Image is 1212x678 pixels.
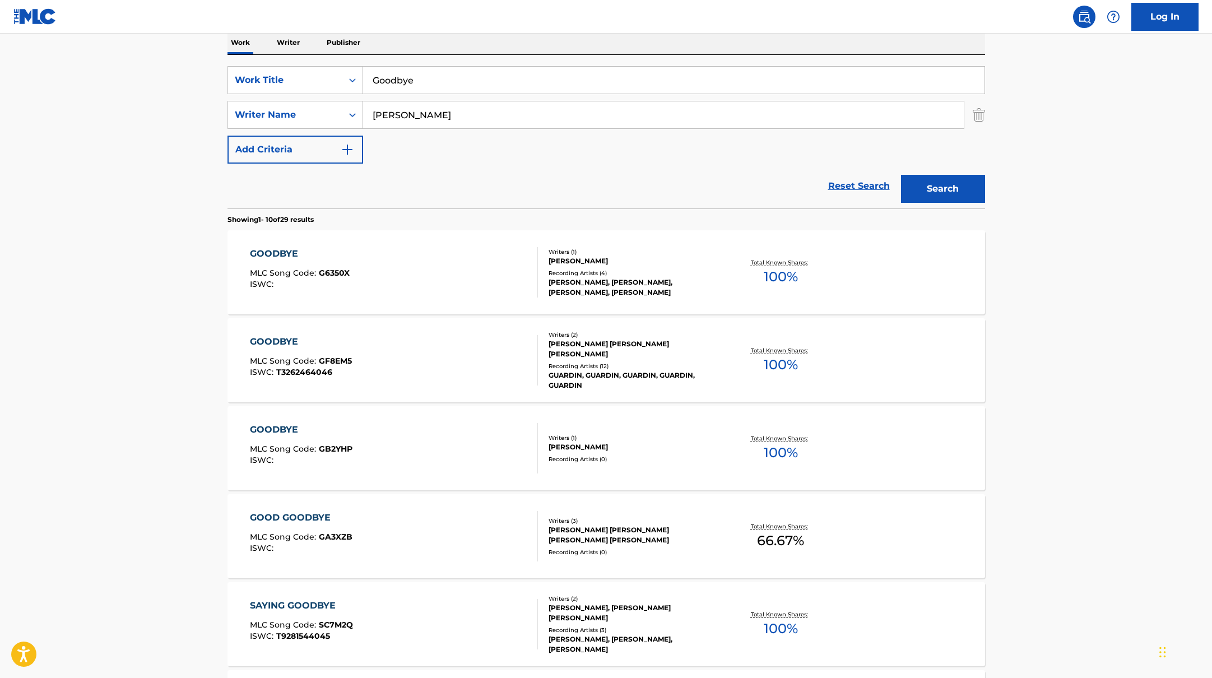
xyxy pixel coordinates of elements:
span: MLC Song Code : [250,532,319,542]
div: Writers ( 2 ) [549,595,718,603]
span: 100 % [764,355,798,375]
span: 100 % [764,619,798,639]
div: Writers ( 1 ) [549,248,718,256]
div: [PERSON_NAME], [PERSON_NAME] [PERSON_NAME] [549,603,718,623]
img: Delete Criterion [973,101,985,129]
a: GOODBYEMLC Song Code:GF8EM5ISWC:T3262464046Writers (2)[PERSON_NAME] [PERSON_NAME] [PERSON_NAME]Re... [227,318,985,402]
a: GOOD GOODBYEMLC Song Code:GA3XZBISWC:Writers (3)[PERSON_NAME] [PERSON_NAME] [PERSON_NAME] [PERSON... [227,494,985,578]
div: Writer Name [235,108,336,122]
div: Recording Artists ( 4 ) [549,269,718,277]
a: SAYING GOODBYEMLC Song Code:SC7M2QISWC:T9281544045Writers (2)[PERSON_NAME], [PERSON_NAME] [PERSON... [227,582,985,666]
span: SC7M2Q [319,620,353,630]
img: search [1078,10,1091,24]
span: ISWC : [250,367,276,377]
div: Drag [1159,635,1166,669]
div: [PERSON_NAME] [549,442,718,452]
p: Work [227,31,253,54]
span: G6350X [319,268,350,278]
span: 100 % [764,267,798,287]
span: MLC Song Code : [250,356,319,366]
div: Recording Artists ( 12 ) [549,362,718,370]
img: MLC Logo [13,8,57,25]
span: GB2YHP [319,444,352,454]
div: GOOD GOODBYE [250,511,352,524]
span: ISWC : [250,543,276,553]
a: Public Search [1073,6,1095,28]
div: [PERSON_NAME] [549,256,718,266]
div: Work Title [235,73,336,87]
span: GF8EM5 [319,356,352,366]
p: Total Known Shares: [751,522,811,531]
span: ISWC : [250,455,276,465]
div: Writers ( 2 ) [549,331,718,339]
button: Search [901,175,985,203]
span: GA3XZB [319,532,352,542]
a: Log In [1131,3,1199,31]
div: Writers ( 3 ) [549,517,718,525]
div: Help [1102,6,1125,28]
span: MLC Song Code : [250,444,319,454]
iframe: Chat Widget [1156,624,1212,678]
div: GOODBYE [250,247,350,261]
p: Total Known Shares: [751,610,811,619]
span: ISWC : [250,631,276,641]
div: SAYING GOODBYE [250,599,353,612]
div: GOODBYE [250,423,352,436]
div: [PERSON_NAME], [PERSON_NAME], [PERSON_NAME] [549,634,718,654]
span: 100 % [764,443,798,463]
a: GOODBYEMLC Song Code:G6350XISWC:Writers (1)[PERSON_NAME]Recording Artists (4)[PERSON_NAME], [PERS... [227,230,985,314]
div: Recording Artists ( 0 ) [549,455,718,463]
p: Total Known Shares: [751,258,811,267]
p: Total Known Shares: [751,346,811,355]
div: [PERSON_NAME] [PERSON_NAME] [PERSON_NAME] [PERSON_NAME] [549,525,718,545]
div: GUARDIN, GUARDIN, GUARDIN, GUARDIN, GUARDIN [549,370,718,391]
div: Recording Artists ( 0 ) [549,548,718,556]
span: 66.67 % [757,531,804,551]
div: Writers ( 1 ) [549,434,718,442]
p: Writer [273,31,303,54]
span: MLC Song Code : [250,620,319,630]
img: help [1107,10,1120,24]
p: Showing 1 - 10 of 29 results [227,215,314,225]
p: Total Known Shares: [751,434,811,443]
img: 9d2ae6d4665cec9f34b9.svg [341,143,354,156]
p: Publisher [323,31,364,54]
div: [PERSON_NAME], [PERSON_NAME], [PERSON_NAME], [PERSON_NAME] [549,277,718,298]
a: GOODBYEMLC Song Code:GB2YHPISWC:Writers (1)[PERSON_NAME]Recording Artists (0)Total Known Shares:100% [227,406,985,490]
a: Reset Search [823,174,895,198]
span: T9281544045 [276,631,330,641]
div: [PERSON_NAME] [PERSON_NAME] [PERSON_NAME] [549,339,718,359]
span: MLC Song Code : [250,268,319,278]
div: Recording Artists ( 3 ) [549,626,718,634]
div: GOODBYE [250,335,352,349]
span: T3262464046 [276,367,332,377]
span: ISWC : [250,279,276,289]
button: Add Criteria [227,136,363,164]
form: Search Form [227,66,985,208]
